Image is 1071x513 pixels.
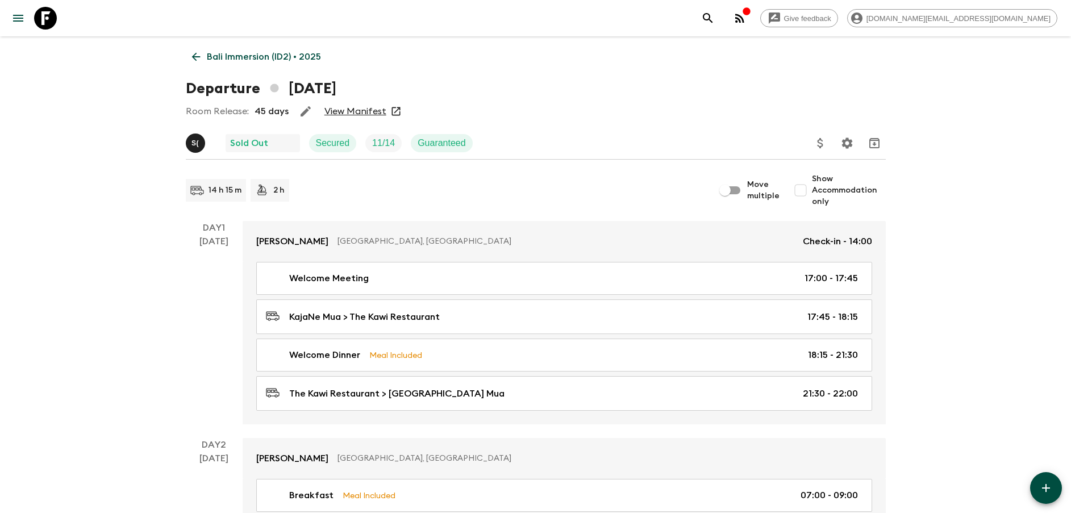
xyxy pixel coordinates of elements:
a: BreakfastMeal Included07:00 - 09:00 [256,479,872,512]
span: Give feedback [778,14,837,23]
div: Trip Fill [365,134,402,152]
a: Welcome DinnerMeal Included18:15 - 21:30 [256,339,872,372]
button: S( [186,134,207,153]
div: [DATE] [199,235,228,424]
p: The Kawi Restaurant > [GEOGRAPHIC_DATA] Mua [289,387,505,401]
p: KajaNe Mua > The Kawi Restaurant [289,310,440,324]
div: [DOMAIN_NAME][EMAIL_ADDRESS][DOMAIN_NAME] [847,9,1057,27]
a: Bali Immersion (ID2) • 2025 [186,45,327,68]
div: Secured [309,134,357,152]
p: 45 days [255,105,289,118]
p: S ( [191,139,199,148]
p: [GEOGRAPHIC_DATA], [GEOGRAPHIC_DATA] [337,236,794,247]
a: KajaNe Mua > The Kawi Restaurant17:45 - 18:15 [256,299,872,334]
button: Settings [836,132,859,155]
p: Room Release: [186,105,249,118]
a: Give feedback [760,9,838,27]
a: Welcome Meeting17:00 - 17:45 [256,262,872,295]
button: menu [7,7,30,30]
p: 2 h [273,185,285,196]
button: Update Price, Early Bird Discount and Costs [809,132,832,155]
span: [DOMAIN_NAME][EMAIL_ADDRESS][DOMAIN_NAME] [860,14,1057,23]
p: Bali Immersion (ID2) • 2025 [207,50,321,64]
p: Breakfast [289,489,334,502]
p: 17:45 - 18:15 [807,310,858,324]
span: Show Accommodation only [812,173,886,207]
a: [PERSON_NAME][GEOGRAPHIC_DATA], [GEOGRAPHIC_DATA] [243,438,886,479]
span: Move multiple [747,179,780,202]
button: search adventures [697,7,719,30]
p: [PERSON_NAME] [256,452,328,465]
p: Day 1 [186,221,243,235]
p: Meal Included [369,349,422,361]
a: View Manifest [324,106,386,117]
a: The Kawi Restaurant > [GEOGRAPHIC_DATA] Mua21:30 - 22:00 [256,376,872,411]
p: Sold Out [230,136,268,150]
p: 11 / 14 [372,136,395,150]
p: [GEOGRAPHIC_DATA], [GEOGRAPHIC_DATA] [337,453,863,464]
p: [PERSON_NAME] [256,235,328,248]
a: [PERSON_NAME][GEOGRAPHIC_DATA], [GEOGRAPHIC_DATA]Check-in - 14:00 [243,221,886,262]
p: 14 h 15 m [209,185,241,196]
p: 07:00 - 09:00 [801,489,858,502]
span: Shandy (Putu) Sandhi Astra Juniawan [186,137,207,146]
p: Check-in - 14:00 [803,235,872,248]
p: Welcome Meeting [289,272,369,285]
p: Guaranteed [418,136,466,150]
p: Day 2 [186,438,243,452]
p: Welcome Dinner [289,348,360,362]
p: 21:30 - 22:00 [803,387,858,401]
button: Archive (Completed, Cancelled or Unsynced Departures only) [863,132,886,155]
h1: Departure [DATE] [186,77,336,100]
p: Secured [316,136,350,150]
p: 18:15 - 21:30 [808,348,858,362]
p: 17:00 - 17:45 [805,272,858,285]
p: Meal Included [343,489,395,502]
